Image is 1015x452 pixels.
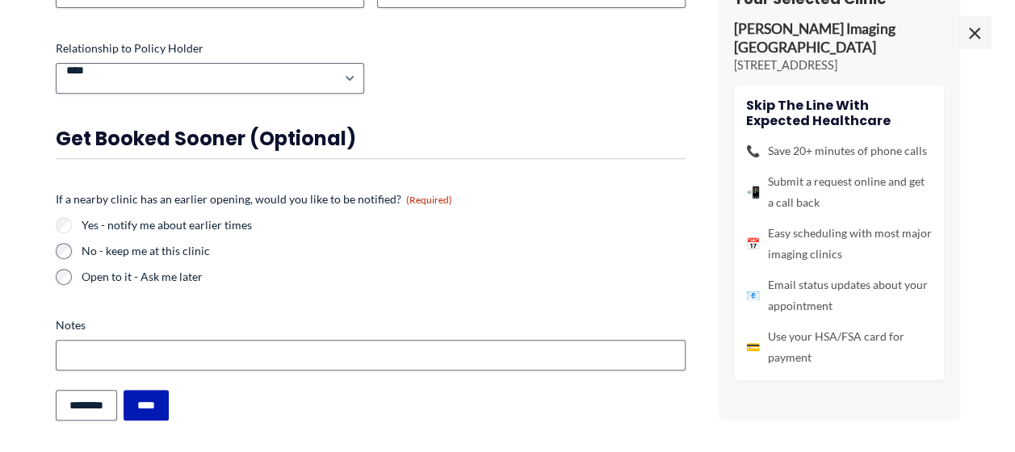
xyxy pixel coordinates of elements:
[746,140,760,161] span: 📞
[56,126,686,151] h3: Get booked sooner (optional)
[746,274,932,316] li: Email status updates about your appointment
[734,57,944,73] p: [STREET_ADDRESS]
[746,171,932,213] li: Submit a request online and get a call back
[56,191,452,207] legend: If a nearby clinic has an earlier opening, would you like to be notified?
[82,269,686,285] label: Open to it - Ask me later
[746,140,932,161] li: Save 20+ minutes of phone calls
[56,317,686,333] label: Notes
[746,337,760,358] span: 💳
[746,285,760,306] span: 📧
[746,182,760,203] span: 📲
[746,326,932,368] li: Use your HSA/FSA card for payment
[746,223,932,265] li: Easy scheduling with most major imaging clinics
[406,194,452,206] span: (Required)
[746,233,760,254] span: 📅
[56,40,364,56] label: Relationship to Policy Holder
[746,97,932,128] h4: Skip the line with Expected Healthcare
[82,217,686,233] label: Yes - notify me about earlier times
[82,243,686,259] label: No - keep me at this clinic
[958,16,991,48] span: ×
[734,20,944,57] p: [PERSON_NAME] Imaging [GEOGRAPHIC_DATA]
